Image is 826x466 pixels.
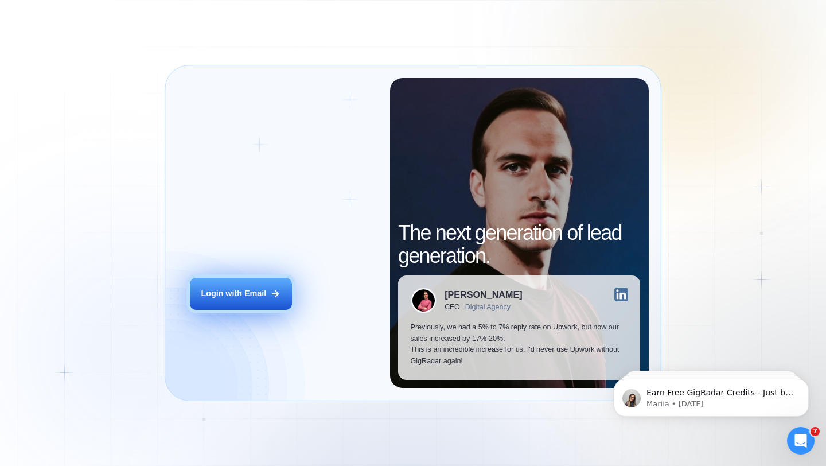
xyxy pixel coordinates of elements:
button: Login with Email [190,278,292,310]
div: Login with Email [201,288,266,300]
div: Digital Agency [465,303,511,311]
iframe: Intercom live chat [787,427,815,455]
p: Previously, we had a 5% to 7% reply rate on Upwork, but now our sales increased by 17%-20%. This ... [411,322,628,367]
span: 7 [811,427,820,436]
iframe: Intercom notifications message [597,355,826,435]
div: [PERSON_NAME] [445,290,522,299]
div: CEO [445,303,460,311]
h2: The next generation of lead generation. [398,222,640,267]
